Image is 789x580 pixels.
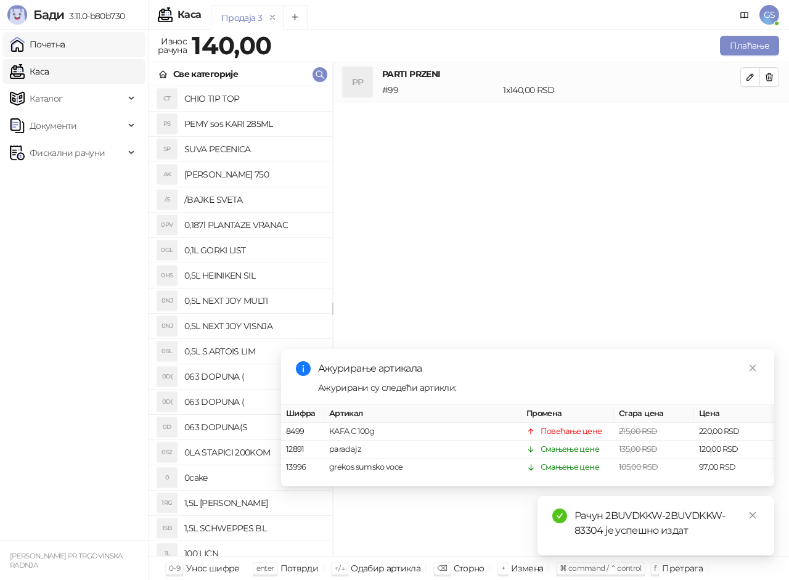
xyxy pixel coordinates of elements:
[10,32,65,57] a: Почетна
[280,560,319,576] div: Потврди
[281,459,324,476] td: 13996
[746,509,759,522] a: Close
[521,405,614,423] th: Промена
[454,560,484,576] div: Сторно
[178,10,201,20] div: Каса
[318,381,759,394] div: Ажурирани су следећи артикли:
[746,361,759,375] a: Close
[184,89,322,108] h4: CHIO TIP TOP
[149,86,332,556] div: grid
[748,511,757,520] span: close
[184,291,322,311] h4: 0,5L NEXT JOY MULTI
[184,266,322,285] h4: 0,5L HEINIKEN SIL
[184,190,322,210] h4: /BAJKE SVETA
[157,165,177,184] div: AK
[10,552,123,570] small: [PERSON_NAME] PR TRGOVINSKA RADNJA
[283,5,308,30] button: Add tab
[324,459,521,476] td: grekos sumsko voce
[169,563,180,573] span: 0-9
[30,141,105,165] span: Фискални рачуни
[186,560,240,576] div: Унос шифре
[662,560,703,576] div: Претрага
[281,405,324,423] th: Шифра
[694,423,774,441] td: 220,00 RSD
[184,518,322,538] h4: 1,5L SCHWEPPES BL
[382,67,740,81] h4: PARTI PRZENI
[281,423,324,441] td: 8499
[619,427,658,436] span: 215,00 RSD
[184,341,322,361] h4: 0,5L S.ARTOIS LIM
[541,443,599,455] div: Смањење цене
[33,7,64,22] span: Бади
[30,113,76,138] span: Документи
[574,509,759,538] div: Рачун 2BUVDKKW-2BUVDKKW-83304 је успешно издат
[184,392,322,412] h4: 063 DOPUNA (
[759,5,779,25] span: GS
[256,563,274,573] span: enter
[184,139,322,159] h4: SUVA PECENICA
[157,392,177,412] div: 0D(
[157,89,177,108] div: CT
[184,165,322,184] h4: [PERSON_NAME] 750
[157,316,177,336] div: 0NJ
[157,468,177,488] div: 0
[541,461,599,473] div: Смањење цене
[157,190,177,210] div: /S
[157,493,177,513] div: 1RG
[318,361,759,376] div: Ажурирање артикала
[335,563,345,573] span: ↑/↓
[184,468,322,488] h4: 0cake
[735,5,754,25] a: Документација
[157,240,177,260] div: 0GL
[694,441,774,459] td: 120,00 RSD
[437,563,447,573] span: ⌫
[619,444,658,454] span: 135,00 RSD
[30,86,63,111] span: Каталог
[351,560,420,576] div: Одабир артикла
[343,67,372,97] div: PP
[501,83,743,97] div: 1 x 140,00 RSD
[654,563,656,573] span: f
[157,266,177,285] div: 0HS
[157,215,177,235] div: 0PV
[324,423,521,441] td: KAFA C 100g
[157,518,177,538] div: 1SB
[10,59,49,84] a: Каса
[221,11,262,25] div: Продаја 3
[184,215,322,235] h4: 0,187l PLANTAZE VRANAC
[64,10,125,22] span: 3.11.0-b80b730
[296,361,311,376] span: info-circle
[155,33,189,58] div: Износ рачуна
[184,544,322,563] h4: 100 LICN
[281,441,324,459] td: 12891
[184,240,322,260] h4: 0,1L GORKI LIST
[157,341,177,361] div: 0SL
[184,367,322,386] h4: 063 DOPUNA (
[694,459,774,476] td: 97,00 RSD
[541,425,602,438] div: Повећање цене
[157,367,177,386] div: 0D(
[511,560,543,576] div: Измена
[157,114,177,134] div: PS
[184,493,322,513] h4: 1,5L [PERSON_NAME]
[157,139,177,159] div: SP
[619,462,658,472] span: 105,00 RSD
[184,443,322,462] h4: 0LA STAPICI 200KOM
[157,291,177,311] div: 0NJ
[184,114,322,134] h4: PEMY sos KARI 285ML
[552,509,567,523] span: check-circle
[501,563,505,573] span: +
[184,417,322,437] h4: 063 DOPUNA(S
[192,30,271,60] strong: 140,00
[173,67,238,81] div: Све категорије
[157,544,177,563] div: 1L
[560,563,642,573] span: ⌘ command / ⌃ control
[157,417,177,437] div: 0D
[748,364,757,372] span: close
[720,36,779,55] button: Плаћање
[324,441,521,459] td: paradajz
[7,5,27,25] img: Logo
[380,83,501,97] div: # 99
[694,405,774,423] th: Цена
[324,405,521,423] th: Артикал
